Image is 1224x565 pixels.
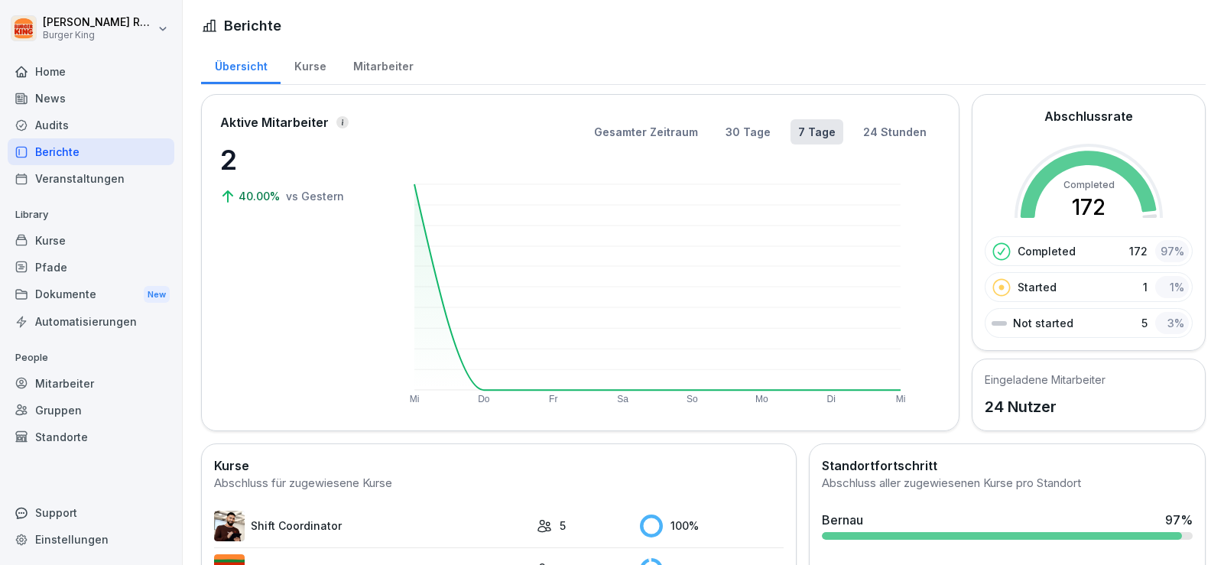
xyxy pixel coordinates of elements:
[1013,315,1073,331] p: Not started
[8,370,174,397] a: Mitarbeiter
[791,119,843,144] button: 7 Tage
[586,119,706,144] button: Gesamter Zeitraum
[560,518,566,534] p: 5
[478,394,490,404] text: Do
[1044,107,1133,125] h2: Abschlussrate
[8,526,174,553] a: Einstellungen
[220,113,329,132] p: Aktive Mitarbeiter
[640,515,784,537] div: 100 %
[856,119,934,144] button: 24 Stunden
[8,308,174,335] a: Automatisierungen
[220,139,373,180] p: 2
[718,119,778,144] button: 30 Tage
[8,424,174,450] a: Standorte
[1018,243,1076,259] p: Completed
[286,188,344,204] p: vs Gestern
[1155,312,1189,334] div: 3 %
[8,499,174,526] div: Support
[8,397,174,424] a: Gruppen
[43,30,154,41] p: Burger King
[816,505,1199,546] a: Bernau97%
[1018,279,1057,295] p: Started
[755,394,768,404] text: Mo
[214,475,784,492] div: Abschluss für zugewiesene Kurse
[8,165,174,192] a: Veranstaltungen
[8,203,174,227] p: Library
[339,45,427,84] a: Mitarbeiter
[43,16,154,29] p: [PERSON_NAME] Rohrich
[822,511,863,529] div: Bernau
[822,475,1193,492] div: Abschluss aller zugewiesenen Kurse pro Standort
[8,346,174,370] p: People
[985,395,1105,418] p: 24 Nutzer
[895,394,905,404] text: Mi
[8,254,174,281] a: Pfade
[822,456,1193,475] h2: Standortfortschritt
[201,45,281,84] a: Übersicht
[617,394,628,404] text: Sa
[410,394,420,404] text: Mi
[549,394,557,404] text: Fr
[8,281,174,309] a: DokumenteNew
[826,394,835,404] text: Di
[8,281,174,309] div: Dokumente
[1165,511,1193,529] div: 97 %
[1155,276,1189,298] div: 1 %
[8,227,174,254] a: Kurse
[281,45,339,84] a: Kurse
[1155,240,1189,262] div: 97 %
[8,85,174,112] a: News
[8,138,174,165] a: Berichte
[214,456,784,475] h2: Kurse
[8,112,174,138] a: Audits
[144,286,170,304] div: New
[687,394,698,404] text: So
[224,15,281,36] h1: Berichte
[985,372,1105,388] h5: Eingeladene Mitarbeiter
[214,511,245,541] img: q4kvd0p412g56irxfxn6tm8s.png
[1129,243,1148,259] p: 172
[8,58,174,85] a: Home
[1141,315,1148,331] p: 5
[1143,279,1148,295] p: 1
[214,511,529,541] a: Shift Coordinator
[239,188,283,204] p: 40.00%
